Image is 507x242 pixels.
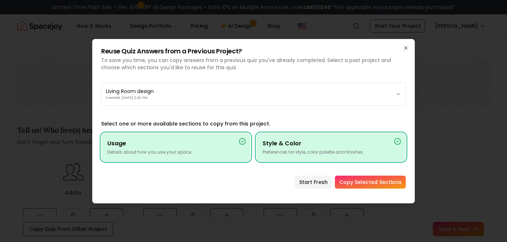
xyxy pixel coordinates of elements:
[101,120,406,127] p: Select one or more available sections to copy from this project.
[263,149,400,155] p: Preferences for style, color palette and finishes.
[107,149,244,155] p: Details about how you use your space.
[335,176,406,189] button: Copy Selected Sections
[295,176,332,189] button: Start Fresh
[101,48,406,54] h2: Reuse Quiz Answers from a Previous Project?
[101,133,251,161] div: UsageDetails about how you use your space.
[107,139,244,148] h4: Usage
[256,133,406,161] div: Style & ColorPreferences for style, color palette and finishes.
[263,139,400,148] h4: Style & Color
[101,57,406,71] p: To save you time, you can copy answers from a previous quiz you’ve already completed. Select a pa...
